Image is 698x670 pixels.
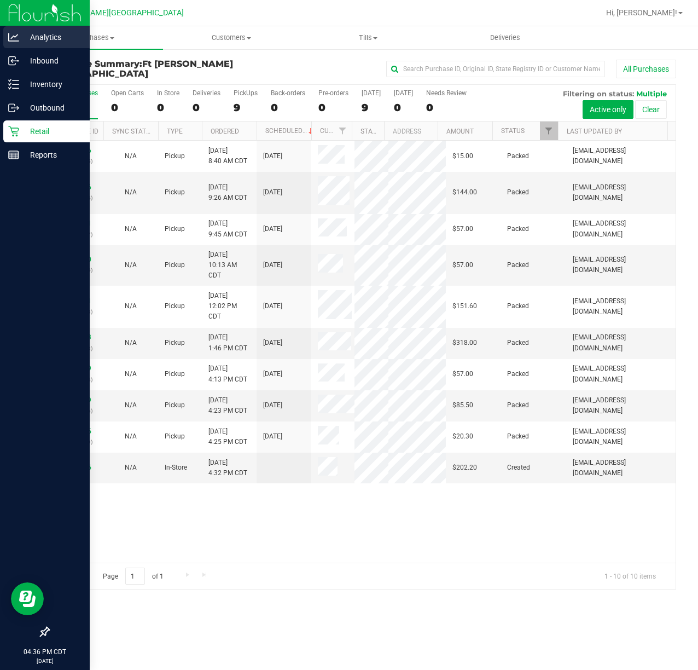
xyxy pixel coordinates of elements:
[208,182,247,203] span: [DATE] 9:26 AM CDT
[452,431,473,442] span: $20.30
[507,151,529,161] span: Packed
[8,32,19,43] inline-svg: Analytics
[507,338,529,348] span: Packed
[208,332,247,353] span: [DATE] 1:46 PM CDT
[8,126,19,137] inline-svg: Retail
[573,363,669,384] span: [EMAIL_ADDRESS][DOMAIN_NAME]
[8,102,19,113] inline-svg: Outbound
[384,122,438,141] th: Address
[125,370,137,378] span: Not Applicable
[452,463,477,473] span: $202.20
[208,395,247,416] span: [DATE] 4:23 PM CDT
[19,148,85,161] p: Reports
[165,338,185,348] span: Pickup
[26,33,163,43] span: Purchases
[193,101,220,114] div: 0
[19,31,85,44] p: Analytics
[165,260,185,270] span: Pickup
[125,224,137,234] button: N/A
[125,369,137,379] button: N/A
[19,78,85,91] p: Inventory
[125,463,137,473] button: N/A
[573,182,669,203] span: [EMAIL_ADDRESS][DOMAIN_NAME]
[362,89,381,97] div: [DATE]
[563,89,634,98] span: Filtering on status:
[165,369,185,379] span: Pickup
[11,582,44,615] iframe: Resource center
[320,127,354,135] a: Customer
[263,301,282,311] span: [DATE]
[635,100,667,119] button: Clear
[8,149,19,160] inline-svg: Reports
[125,401,137,409] span: Not Applicable
[507,301,529,311] span: Packed
[163,26,300,49] a: Customers
[125,152,137,160] span: Not Applicable
[208,426,247,447] span: [DATE] 4:25 PM CDT
[263,187,282,198] span: [DATE]
[165,187,185,198] span: Pickup
[125,225,137,233] span: Not Applicable
[596,568,665,584] span: 1 - 10 of 10 items
[573,426,669,447] span: [EMAIL_ADDRESS][DOMAIN_NAME]
[263,260,282,270] span: [DATE]
[208,146,247,166] span: [DATE] 8:40 AM CDT
[125,260,137,270] button: N/A
[573,146,669,166] span: [EMAIL_ADDRESS][DOMAIN_NAME]
[318,101,348,114] div: 0
[394,101,413,114] div: 0
[452,301,477,311] span: $151.60
[165,301,185,311] span: Pickup
[125,187,137,198] button: N/A
[125,338,137,348] button: N/A
[165,151,185,161] span: Pickup
[263,224,282,234] span: [DATE]
[208,291,250,322] span: [DATE] 12:02 PM CDT
[452,187,477,198] span: $144.00
[165,224,185,234] span: Pickup
[125,302,137,310] span: Not Applicable
[507,463,530,473] span: Created
[265,127,315,135] a: Scheduled
[19,54,85,67] p: Inbound
[507,369,529,379] span: Packed
[446,128,474,135] a: Amount
[8,79,19,90] inline-svg: Inventory
[334,122,352,140] a: Filter
[263,400,282,411] span: [DATE]
[19,101,85,114] p: Outbound
[386,61,605,77] input: Search Purchase ID, Original ID, State Registry ID or Customer Name...
[360,128,418,135] a: State Registry ID
[263,369,282,379] span: [DATE]
[39,8,184,18] span: Ft [PERSON_NAME][GEOGRAPHIC_DATA]
[452,224,473,234] span: $57.00
[165,400,185,411] span: Pickup
[606,8,677,17] span: Hi, [PERSON_NAME]!
[208,363,247,384] span: [DATE] 4:13 PM CDT
[573,395,669,416] span: [EMAIL_ADDRESS][DOMAIN_NAME]
[125,431,137,442] button: N/A
[452,260,473,270] span: $57.00
[234,101,258,114] div: 9
[507,260,529,270] span: Packed
[165,463,187,473] span: In-Store
[426,101,467,114] div: 0
[234,89,258,97] div: PickUps
[426,89,467,97] div: Needs Review
[300,33,436,43] span: Tills
[48,59,258,78] h3: Purchase Summary:
[616,60,676,78] button: All Purchases
[452,151,473,161] span: $15.00
[540,122,558,140] a: Filter
[125,568,145,585] input: 1
[112,128,154,135] a: Sync Status
[501,127,525,135] a: Status
[125,400,137,411] button: N/A
[5,647,85,657] p: 04:36 PM CDT
[475,33,535,43] span: Deliveries
[111,101,144,114] div: 0
[125,464,137,471] span: Not Applicable
[125,301,137,311] button: N/A
[208,458,247,478] span: [DATE] 4:32 PM CDT
[263,338,282,348] span: [DATE]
